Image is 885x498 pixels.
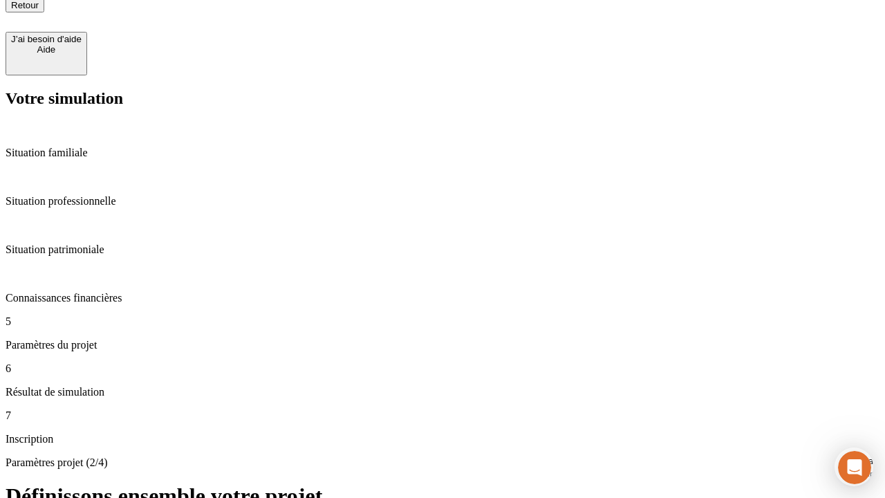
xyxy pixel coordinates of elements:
[11,44,82,55] div: Aide
[835,448,873,486] iframe: Intercom live chat discovery launcher
[15,12,340,23] div: Vous avez besoin d’aide ?
[6,6,381,44] div: Ouvrir le Messenger Intercom
[6,195,879,207] p: Situation professionnelle
[6,292,879,304] p: Connaissances financières
[6,89,879,108] h2: Votre simulation
[6,243,879,256] p: Situation patrimoniale
[6,32,87,75] button: J’ai besoin d'aideAide
[838,451,871,484] iframe: Intercom live chat
[6,386,879,398] p: Résultat de simulation
[6,339,879,351] p: Paramètres du projet
[15,23,340,37] div: L’équipe répond généralement dans un délai de quelques minutes.
[11,34,82,44] div: J’ai besoin d'aide
[6,315,879,328] p: 5
[6,456,879,469] p: Paramètres projet (2/4)
[6,409,879,422] p: 7
[6,362,879,375] p: 6
[6,433,879,445] p: Inscription
[6,147,879,159] p: Situation familiale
